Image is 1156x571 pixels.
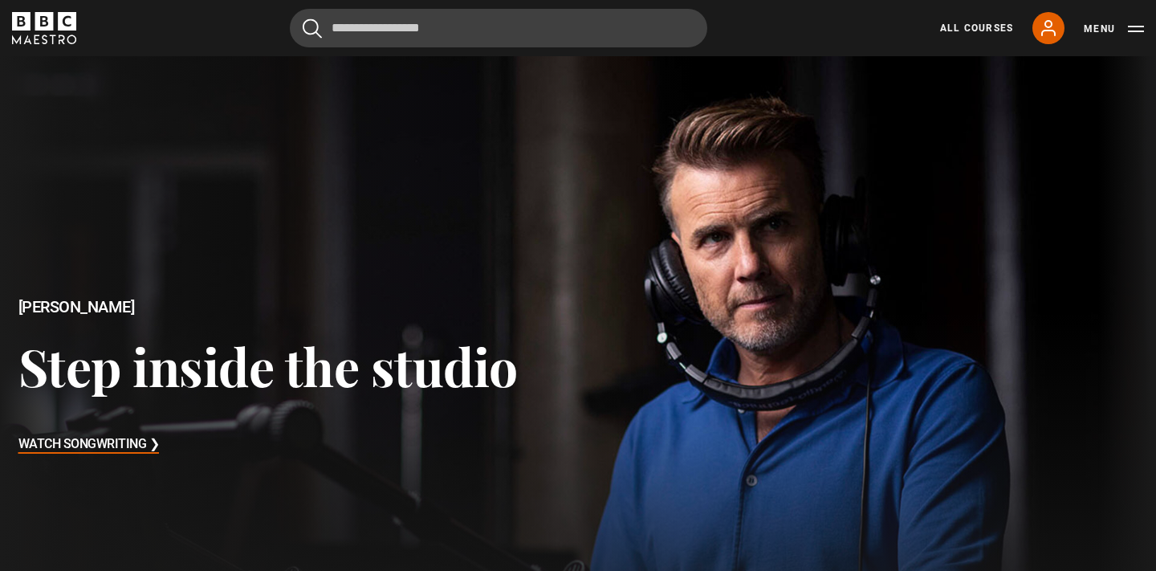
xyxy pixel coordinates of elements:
h2: [PERSON_NAME] [18,298,518,316]
input: Search [290,9,707,47]
svg: BBC Maestro [12,12,76,44]
button: Toggle navigation [1084,21,1144,37]
button: Submit the search query [303,18,322,39]
h3: Watch Songwriting ❯ [18,433,160,457]
h3: Step inside the studio [18,335,518,397]
a: All Courses [940,21,1013,35]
